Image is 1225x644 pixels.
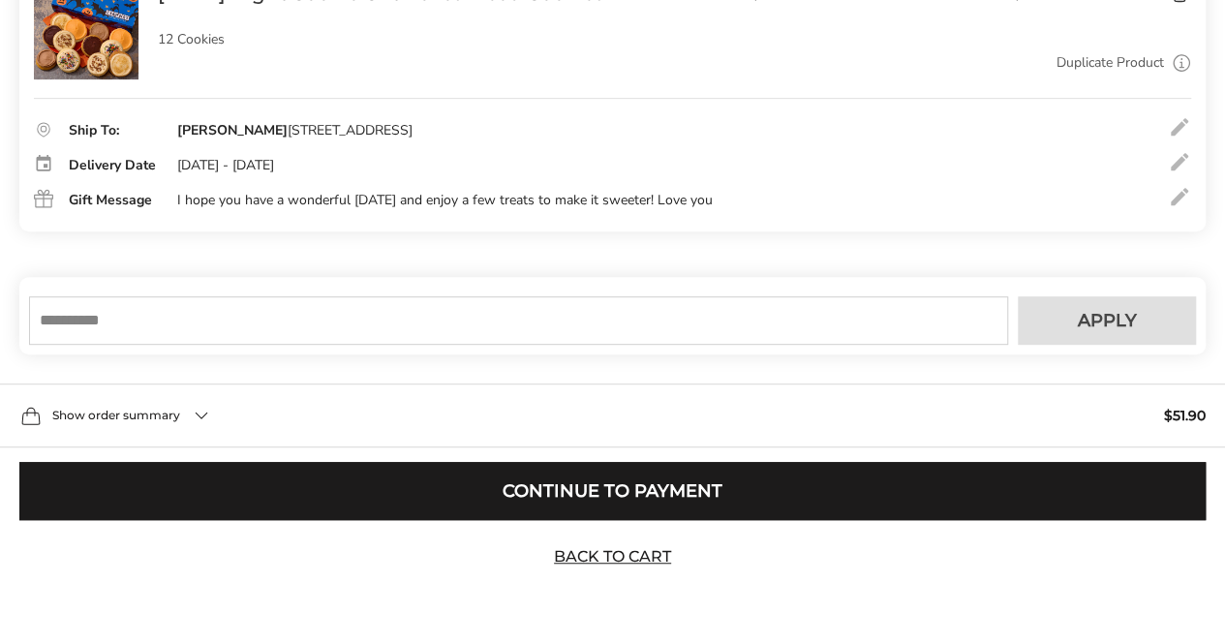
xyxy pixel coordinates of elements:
[52,410,180,421] span: Show order summary
[1057,52,1164,74] a: Duplicate Product
[19,462,1206,520] button: Continue to Payment
[69,124,158,138] div: Ship To:
[69,194,158,207] div: Gift Message
[177,192,713,209] div: I hope you have a wonderful [DATE] and enjoy a few treats to make it sweeter! Love you
[1018,296,1196,345] button: Apply
[177,121,288,139] strong: [PERSON_NAME]
[158,33,732,46] p: 12 Cookies
[1078,312,1137,329] span: Apply
[1164,409,1206,422] span: $51.90
[69,159,158,172] div: Delivery Date
[177,157,274,174] div: [DATE] - [DATE]
[177,122,413,139] div: [STREET_ADDRESS]
[545,546,681,567] a: Back to Cart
